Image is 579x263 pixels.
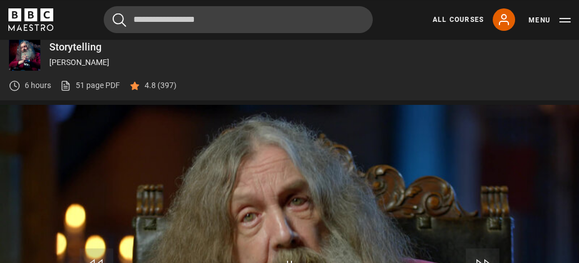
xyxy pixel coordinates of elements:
[529,15,571,26] button: Toggle navigation
[145,80,177,91] p: 4.8 (397)
[104,6,373,33] input: Search
[8,8,53,31] svg: BBC Maestro
[113,13,126,27] button: Submit the search query
[49,42,570,52] p: Storytelling
[25,80,51,91] p: 6 hours
[433,15,484,25] a: All Courses
[60,80,120,91] a: 51 page PDF
[49,57,570,68] p: [PERSON_NAME]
